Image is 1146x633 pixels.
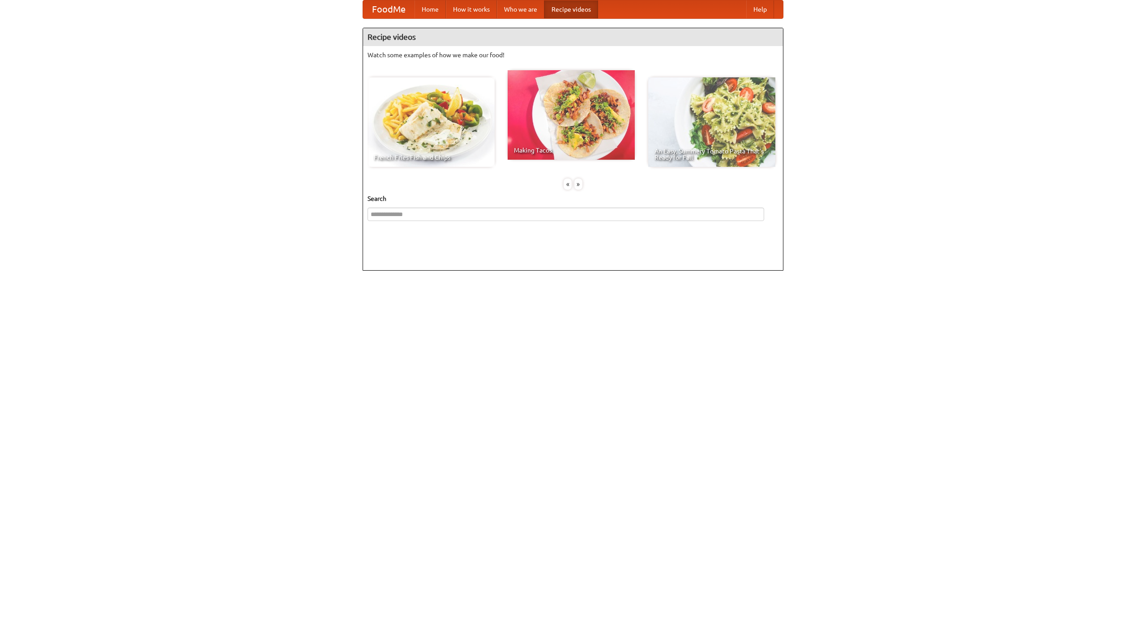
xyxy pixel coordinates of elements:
[544,0,598,18] a: Recipe videos
[374,154,488,161] span: French Fries Fish and Chips
[415,0,446,18] a: Home
[746,0,774,18] a: Help
[497,0,544,18] a: Who we are
[363,28,783,46] h4: Recipe videos
[368,194,778,203] h5: Search
[446,0,497,18] a: How it works
[574,178,582,190] div: »
[508,70,635,160] a: Making Tacos
[363,0,415,18] a: FoodMe
[368,51,778,59] p: Watch some examples of how we make our food!
[654,148,769,161] span: An Easy, Summery Tomato Pasta That's Ready for Fall
[648,77,775,167] a: An Easy, Summery Tomato Pasta That's Ready for Fall
[368,77,495,167] a: French Fries Fish and Chips
[514,147,629,153] span: Making Tacos
[564,178,572,190] div: «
